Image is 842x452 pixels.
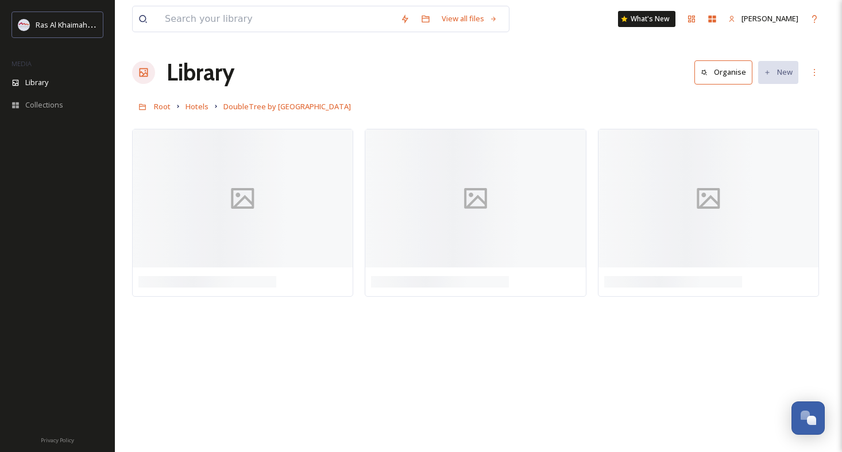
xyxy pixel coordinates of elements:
button: Open Chat [791,401,825,435]
a: Organise [694,60,758,84]
a: Privacy Policy [41,432,74,446]
a: DoubleTree by [GEOGRAPHIC_DATA] [223,99,351,113]
span: Hotels [186,101,208,112]
a: Hotels [186,99,208,113]
span: Ras Al Khaimah Tourism Development Authority [36,19,198,30]
button: Organise [694,60,752,84]
span: DoubleTree by [GEOGRAPHIC_DATA] [223,101,351,112]
span: Privacy Policy [41,436,74,444]
span: [PERSON_NAME] [741,13,798,24]
input: Search your library [159,6,395,32]
span: Root [154,101,171,112]
button: New [758,61,798,83]
a: What's New [618,11,675,27]
img: Logo_RAKTDA_RGB-01.png [18,19,30,30]
a: View all files [436,7,503,30]
span: Library [25,77,48,88]
span: Collections [25,99,63,110]
a: Root [154,99,171,113]
a: Library [167,55,234,90]
a: [PERSON_NAME] [723,7,804,30]
span: MEDIA [11,59,32,68]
